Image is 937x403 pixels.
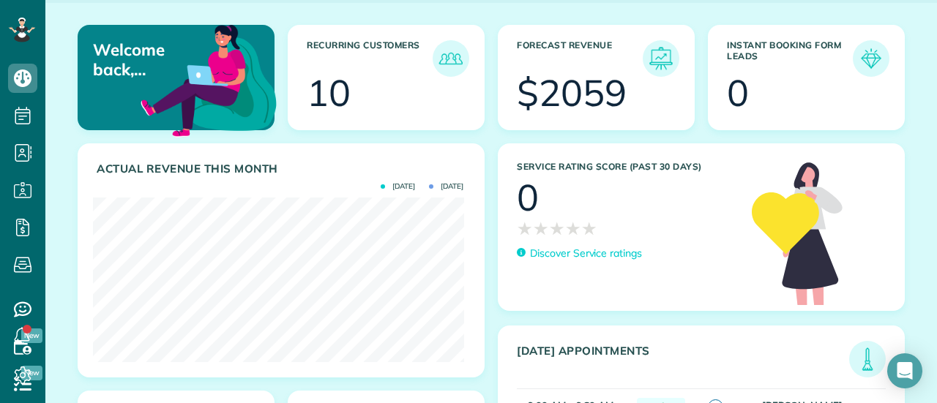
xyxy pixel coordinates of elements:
p: Discover Service ratings [530,246,642,261]
div: 0 [517,179,539,216]
h3: Actual Revenue this month [97,162,469,176]
img: icon_form_leads-04211a6a04a5b2264e4ee56bc0799ec3eb69b7e499cbb523a139df1d13a81ae0.png [856,44,886,73]
span: ★ [565,216,581,241]
div: 10 [307,75,351,111]
h3: [DATE] Appointments [517,344,849,377]
h3: Instant Booking Form Leads [727,40,853,77]
h3: Service Rating score (past 30 days) [517,162,737,172]
span: [DATE] [429,183,463,190]
span: [DATE] [381,183,415,190]
h3: Forecast Revenue [517,40,643,77]
span: ★ [549,216,565,241]
div: $2059 [517,75,627,111]
img: dashboard_welcome-42a62b7d889689a78055ac9021e634bf52bae3f8056760290aed330b23ab8690.png [138,8,280,150]
p: Welcome back, [PERSON_NAME]! [93,40,209,79]
span: ★ [533,216,549,241]
div: Open Intercom Messenger [887,353,922,388]
div: 0 [727,75,749,111]
img: icon_forecast_revenue-8c13a41c7ed35a8dcfafea3cbb826a0462acb37728057bba2d056411b612bbbe.png [646,44,676,73]
h3: Recurring Customers [307,40,433,77]
span: ★ [581,216,597,241]
span: ★ [517,216,533,241]
img: icon_recurring_customers-cf858462ba22bcd05b5a5880d41d6543d210077de5bb9ebc9590e49fd87d84ed.png [436,44,466,73]
a: Discover Service ratings [517,246,642,261]
img: icon_todays_appointments-901f7ab196bb0bea1936b74009e4eb5ffbc2d2711fa7634e0d609ed5ef32b18b.png [853,344,882,374]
